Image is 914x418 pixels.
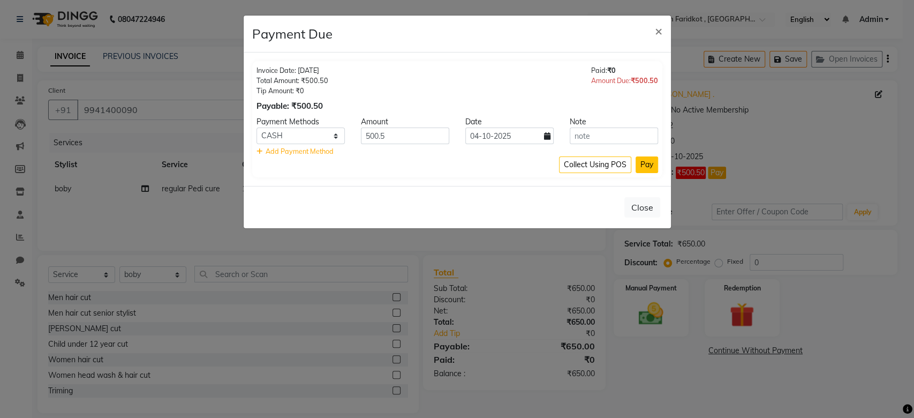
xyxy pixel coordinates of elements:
[570,128,658,144] input: note
[465,128,554,144] input: yyyy-mm-dd
[646,16,671,46] button: Close
[631,76,658,85] span: ₹500.50
[252,24,333,43] h4: Payment Due
[256,65,328,76] div: Invoice Date: [DATE]
[353,116,457,128] div: Amount
[607,66,616,74] span: ₹0
[361,128,449,144] input: Amount
[248,116,353,128] div: Payment Methods
[266,147,334,155] span: Add Payment Method
[624,197,660,218] button: Close
[559,156,631,173] button: Collect Using POS
[591,76,658,86] div: Amount Due:
[256,76,328,86] div: Total Amount: ₹500.50
[256,86,328,96] div: Tip Amount: ₹0
[636,156,658,173] button: Pay
[562,116,666,128] div: Note
[256,100,328,113] div: Payable: ₹500.50
[457,116,562,128] div: Date
[591,65,658,76] div: Paid:
[655,23,662,39] span: ×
